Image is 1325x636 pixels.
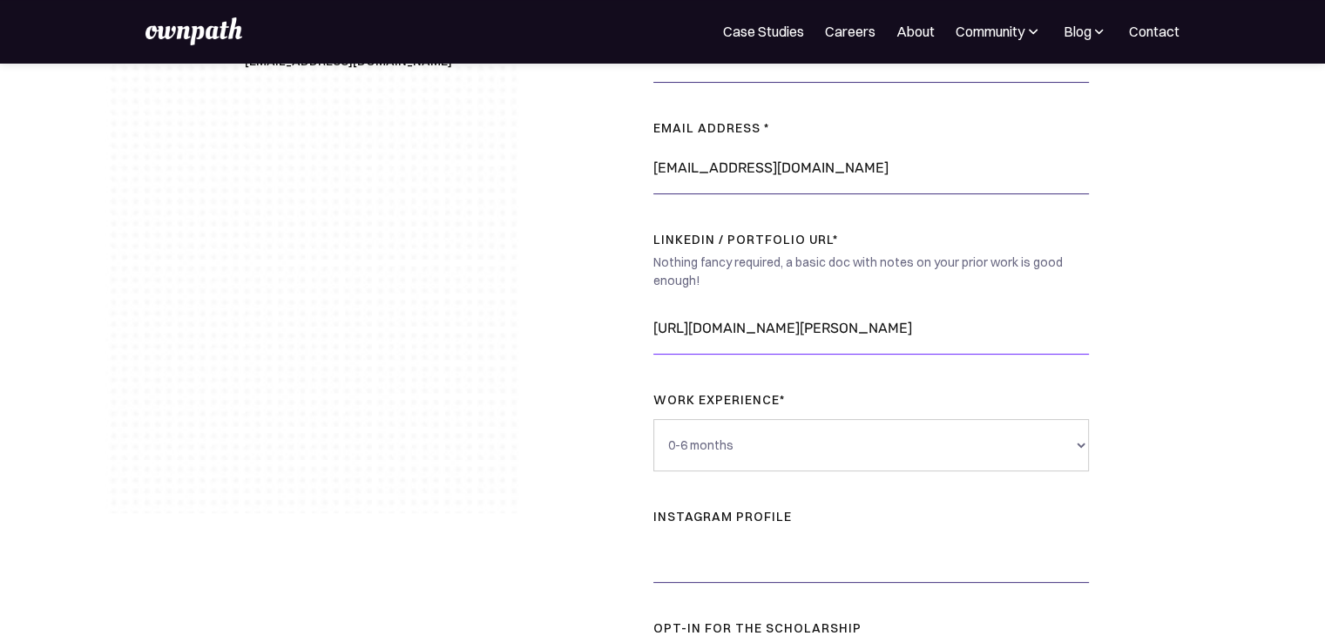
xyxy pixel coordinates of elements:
[723,21,804,42] a: Case Studies
[653,254,1089,302] div: Nothing fancy required, a basic doc with notes on your prior work is good enough!
[653,389,1089,410] label: work experience*
[653,229,1089,250] label: LinkedIn / Portfolio URL*
[653,506,1089,527] label: instagram profile
[1129,21,1180,42] a: Contact
[653,118,1089,139] label: Email address *
[1063,21,1108,42] div: Blog
[956,21,1024,42] div: Community
[896,21,935,42] a: About
[956,21,1042,42] div: Community
[1063,21,1091,42] div: Blog
[825,21,875,42] a: Careers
